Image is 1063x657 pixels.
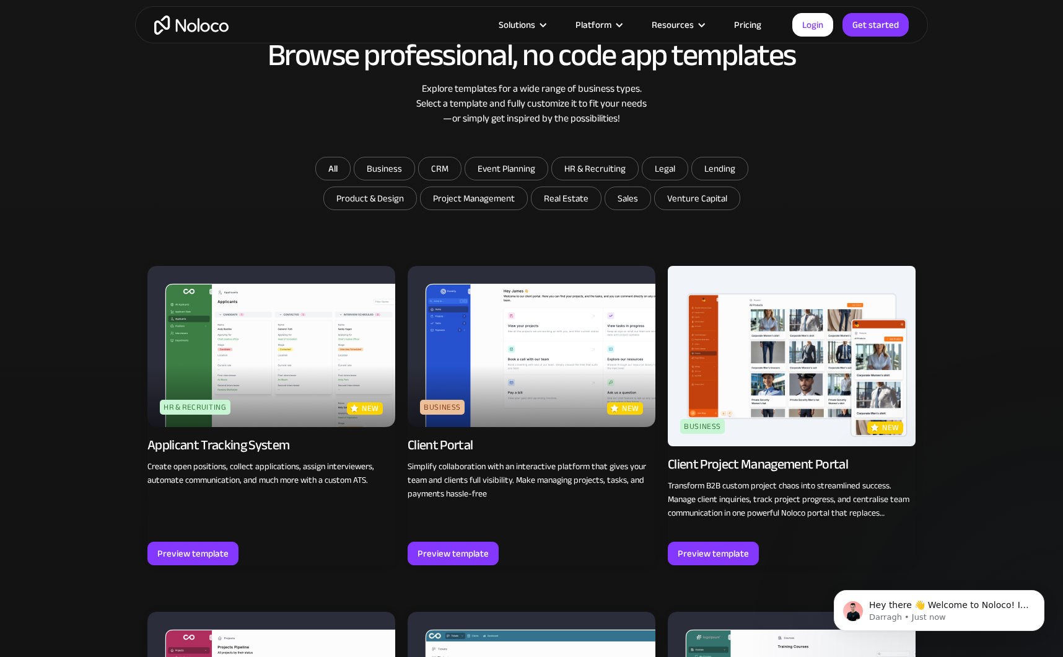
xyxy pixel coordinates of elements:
div: Business [420,400,465,415]
form: Email Form [284,157,779,213]
div: Resources [636,17,719,33]
a: BusinessnewClient Project Management PortalTransform B2B custom project chaos into streamlined su... [668,266,916,565]
a: Pricing [719,17,777,33]
p: new [882,421,899,434]
p: Create open positions, collect applications, assign interviewers, automate communication, and muc... [147,460,395,487]
div: Applicant Tracking System [147,436,290,454]
p: new [622,402,639,415]
div: Preview template [418,545,489,562]
div: Platform [560,17,636,33]
p: new [362,402,379,415]
div: Resources [652,17,694,33]
h2: Browse professional, no code app templates [147,38,916,72]
a: Login [792,13,833,37]
a: All [315,157,351,180]
p: Transform B2B custom project chaos into streamlined success. Manage client inquiries, track proje... [668,479,916,520]
div: Solutions [499,17,535,33]
div: Preview template [157,545,229,562]
a: Get started [842,13,909,37]
p: Simplify collaboration with an interactive platform that gives your team and clients full visibil... [408,460,655,501]
div: Platform [575,17,611,33]
a: BusinessnewClient PortalSimplify collaboration with an interactive platform that gives your team ... [408,266,655,565]
iframe: Intercom notifications message [815,564,1063,651]
a: home [154,15,229,35]
div: Client Project Management Portal [668,456,848,473]
a: HR & RecruitingnewApplicant Tracking SystemCreate open positions, collect applications, assign in... [147,266,395,565]
div: Explore templates for a wide range of business types. Select a template and fully customize it to... [147,81,916,126]
div: Preview template [678,545,749,562]
div: Solutions [483,17,560,33]
div: HR & Recruiting [160,400,230,415]
div: Business [680,419,725,434]
div: Client Portal [408,436,473,454]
